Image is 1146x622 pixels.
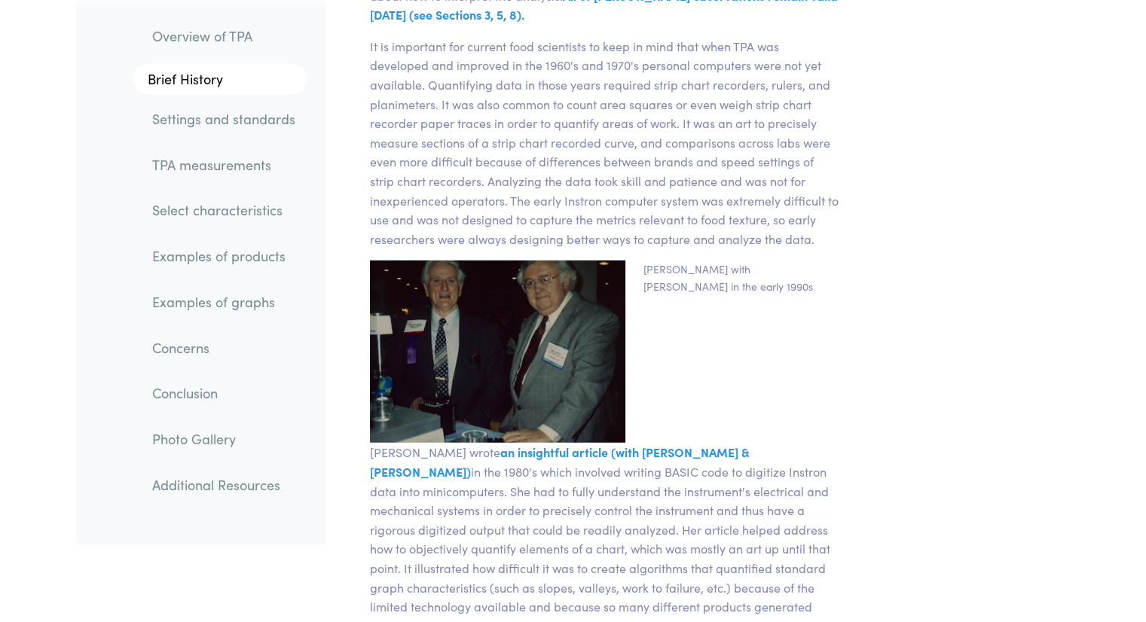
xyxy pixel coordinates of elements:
a: Examples of graphs [140,284,307,319]
a: Photo Gallery [140,421,307,456]
a: Select characteristics [140,193,307,227]
a: Conclusion [140,376,307,410]
span: an insightful article (with [PERSON_NAME] & [PERSON_NAME]) [370,444,750,480]
a: Brief History [133,64,307,94]
a: Overview of TPA [140,18,307,53]
a: Concerns [140,330,307,364]
a: Additional Resources [140,467,307,502]
a: Settings and standards [140,101,307,136]
img: tpa_boine_and_malcolm_ift1990s.jpg [361,261,634,443]
p: It is important for current food scientists to keep in mind that when TPA was developed and impro... [361,37,848,249]
p: [PERSON_NAME] with [PERSON_NAME] in the early 1990s [634,261,830,431]
a: TPA measurements [140,147,307,181]
a: Examples of products [140,239,307,273]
